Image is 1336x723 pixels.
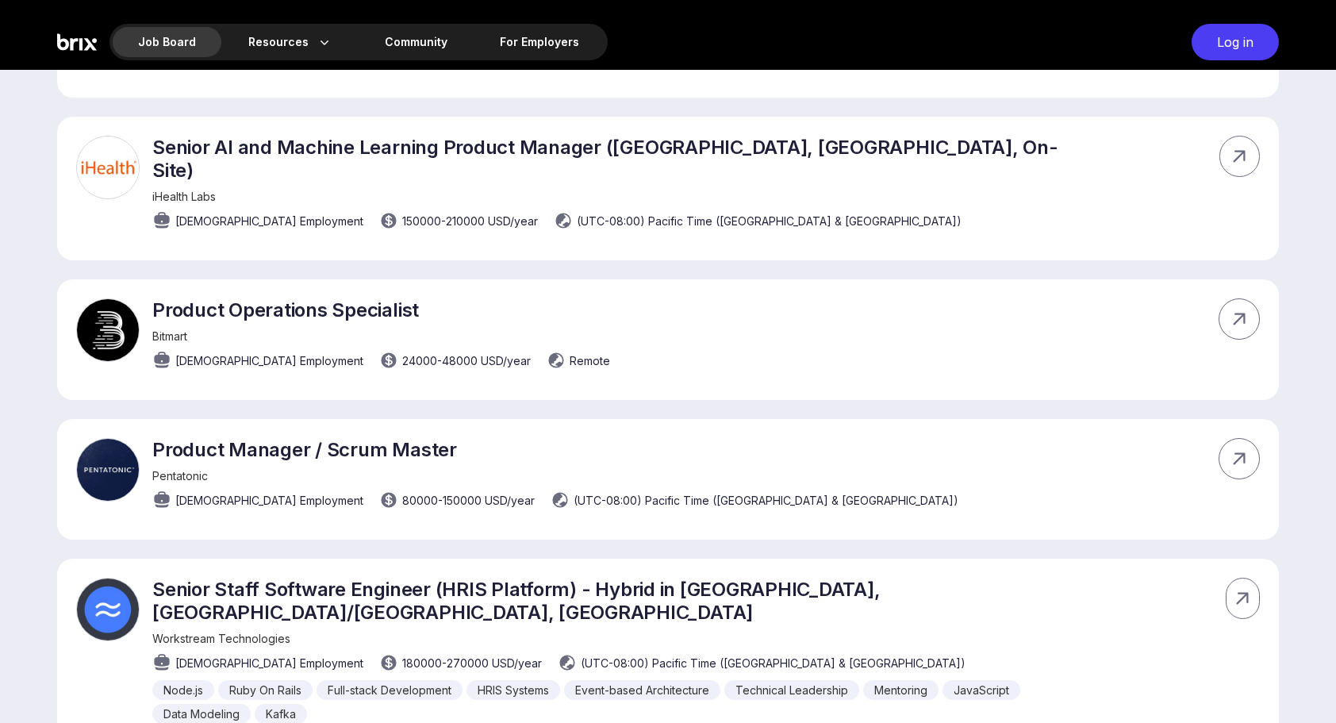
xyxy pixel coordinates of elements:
span: Bitmart [152,329,187,343]
span: [DEMOGRAPHIC_DATA] Employment [175,655,363,671]
span: iHealth Labs [152,190,216,203]
div: Mentoring [863,680,939,700]
div: Job Board [113,27,221,57]
div: Event-based Architecture [564,680,720,700]
span: 150000 - 210000 USD /year [402,213,538,229]
a: Community [359,27,473,57]
p: Product Operations Specialist [152,298,610,321]
span: [DEMOGRAPHIC_DATA] Employment [175,352,363,369]
div: Log in [1192,24,1279,60]
div: Ruby On Rails [218,680,313,700]
span: (UTC-08:00) Pacific Time ([GEOGRAPHIC_DATA] & [GEOGRAPHIC_DATA]) [581,655,966,671]
span: Pentatonic [152,469,208,483]
span: 180000 - 270000 USD /year [402,655,542,671]
span: Workstream Technologies [152,632,290,645]
p: Senior AI and Machine Learning Product Manager ([GEOGRAPHIC_DATA], [GEOGRAPHIC_DATA], On-Site) [152,136,1084,182]
a: Log in [1184,24,1279,60]
span: [DEMOGRAPHIC_DATA] Employment [175,492,363,509]
span: [DEMOGRAPHIC_DATA] Employment [175,213,363,229]
span: Remote [570,352,610,369]
div: Technical Leadership [724,680,859,700]
span: 80000 - 150000 USD /year [402,492,535,509]
span: (UTC-08:00) Pacific Time ([GEOGRAPHIC_DATA] & [GEOGRAPHIC_DATA]) [577,213,962,229]
span: (UTC-08:00) Pacific Time ([GEOGRAPHIC_DATA] & [GEOGRAPHIC_DATA]) [574,492,958,509]
div: Resources [223,27,358,57]
p: Senior Staff Software Engineer (HRIS Platform) - Hybrid in [GEOGRAPHIC_DATA], [GEOGRAPHIC_DATA]/[... [152,578,1112,624]
img: Brix Logo [57,24,97,60]
p: Product Manager / Scrum Master [152,438,958,461]
div: HRIS Systems [466,680,560,700]
div: Node.js [152,680,214,700]
div: Full-stack Development [317,680,463,700]
div: JavaScript [942,680,1020,700]
a: For Employers [474,27,605,57]
span: 24000 - 48000 USD /year [402,352,531,369]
